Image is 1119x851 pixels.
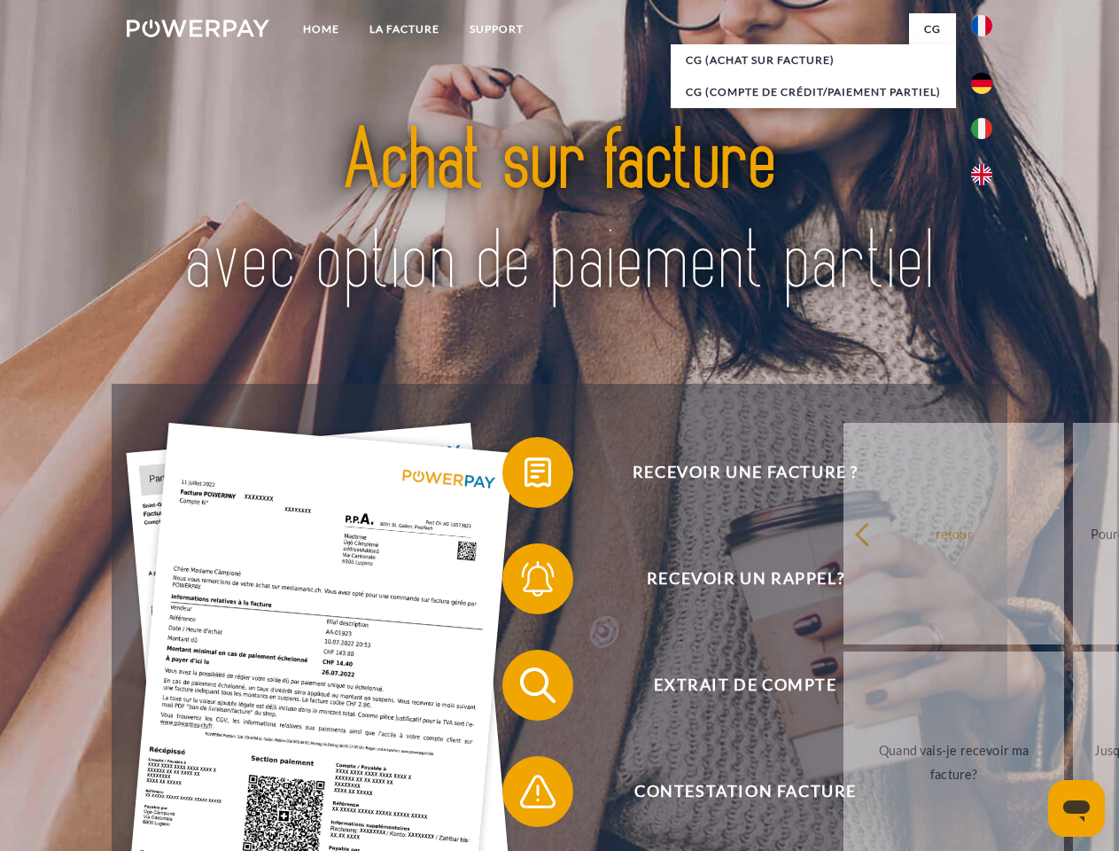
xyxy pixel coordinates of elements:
[671,76,956,108] a: CG (Compte de crédit/paiement partiel)
[528,437,962,508] span: Recevoir une facture ?
[502,650,963,721] button: Extrait de compte
[971,73,992,94] img: de
[971,164,992,185] img: en
[455,13,539,45] a: Support
[1048,780,1105,837] iframe: Bouton de lancement de la fenêtre de messagerie
[502,756,963,827] button: Contestation Facture
[169,85,950,340] img: title-powerpay_fr.svg
[516,769,560,814] img: qb_warning.svg
[971,118,992,139] img: it
[288,13,354,45] a: Home
[354,13,455,45] a: LA FACTURE
[671,44,956,76] a: CG (achat sur facture)
[502,543,963,614] button: Recevoir un rappel?
[909,13,956,45] a: CG
[127,20,269,37] img: logo-powerpay-white.svg
[854,738,1053,786] div: Quand vais-je recevoir ma facture?
[528,543,962,614] span: Recevoir un rappel?
[516,663,560,707] img: qb_search.svg
[516,557,560,601] img: qb_bell.svg
[854,521,1053,545] div: retour
[516,450,560,495] img: qb_bill.svg
[502,437,963,508] button: Recevoir une facture ?
[528,756,962,827] span: Contestation Facture
[971,15,992,36] img: fr
[528,650,962,721] span: Extrait de compte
